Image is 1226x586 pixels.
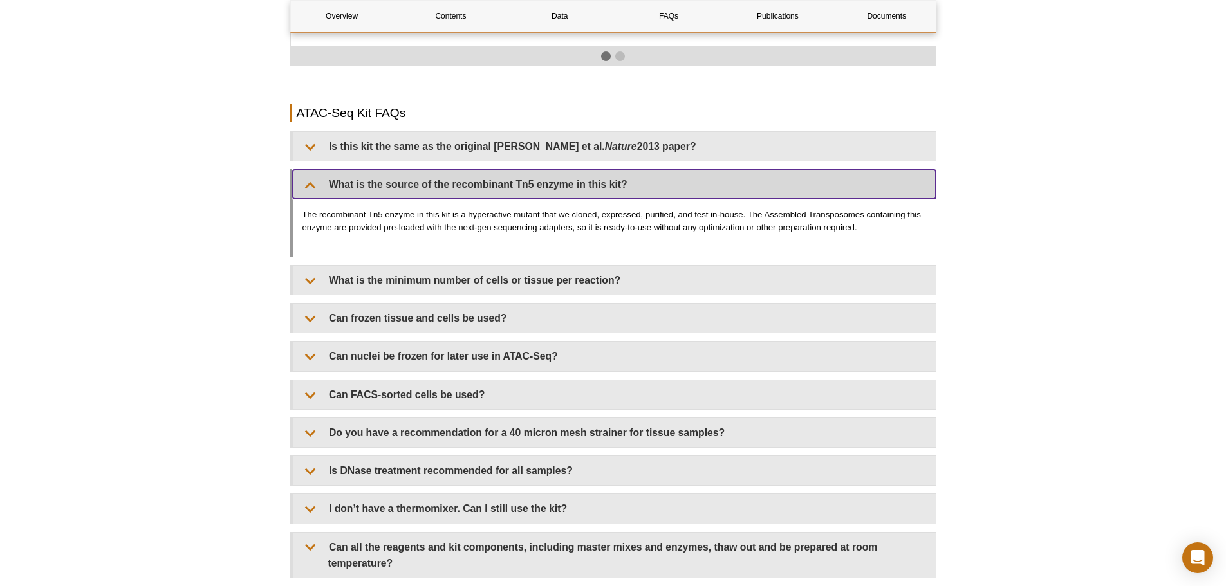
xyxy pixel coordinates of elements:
a: Overview [291,1,393,32]
p: The recombinant Tn5 enzyme in this kit is a hyperactive mutant that we cloned, expressed, purifie... [302,208,926,234]
summary: What is the minimum number of cells or tissue per reaction? [293,266,936,295]
a: Documents [835,1,938,32]
h2: ATAC-Seq Kit FAQs [290,104,936,122]
summary: Can nuclei be frozen for later use in ATAC-Seq? [293,342,936,371]
summary: Can all the reagents and kit components, including master mixes and enzymes, thaw out and be prep... [293,533,936,578]
summary: Can frozen tissue and cells be used? [293,304,936,333]
a: Publications [727,1,829,32]
a: Contents [400,1,502,32]
summary: Do you have a recommendation for a 40 micron mesh strainer for tissue samples? [293,418,936,447]
div: Open Intercom Messenger [1182,542,1213,573]
summary: I don’t have a thermomixer. Can I still use the kit? [293,494,936,523]
summary: Can FACS-sorted cells be used? [293,380,936,409]
em: Nature [605,141,637,152]
summary: Is DNase treatment recommended for all samples? [293,456,936,485]
a: Data [508,1,611,32]
summary: What is the source of the recombinant Tn5 enzyme in this kit? [293,170,936,199]
summary: Is this kit the same as the original [PERSON_NAME] et al.Nature2013 paper? [293,132,936,161]
a: FAQs [617,1,720,32]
